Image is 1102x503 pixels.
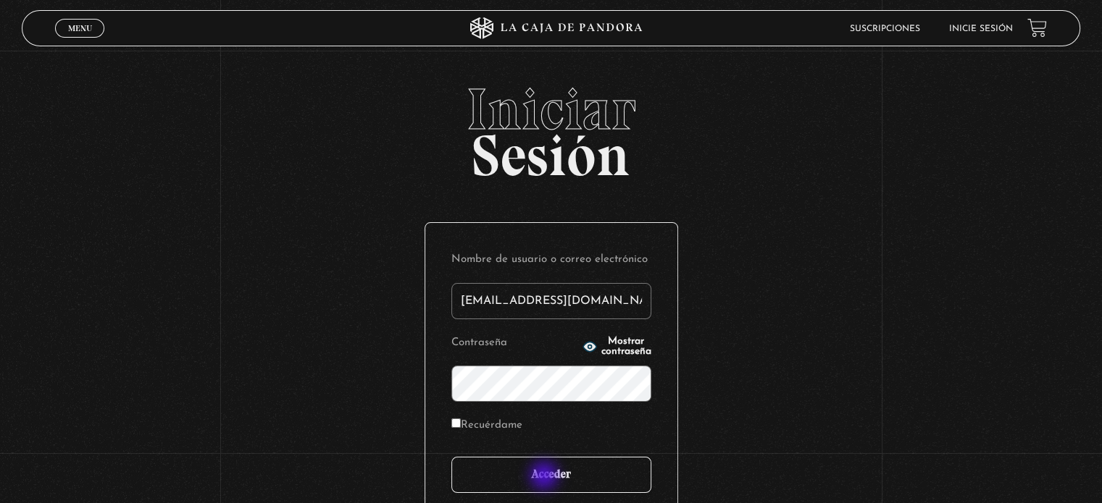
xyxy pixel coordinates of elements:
[451,332,578,355] label: Contraseña
[451,249,651,271] label: Nombre de usuario o correo electrónico
[63,36,97,46] span: Cerrar
[583,337,651,357] button: Mostrar contraseña
[22,80,1080,173] h2: Sesión
[451,415,522,437] label: Recuérdame
[68,24,92,33] span: Menu
[850,25,920,33] a: Suscripciones
[1027,18,1047,38] a: View your shopping cart
[451,418,461,428] input: Recuérdame
[949,25,1013,33] a: Inicie sesión
[601,337,651,357] span: Mostrar contraseña
[22,80,1080,138] span: Iniciar
[451,457,651,493] input: Acceder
